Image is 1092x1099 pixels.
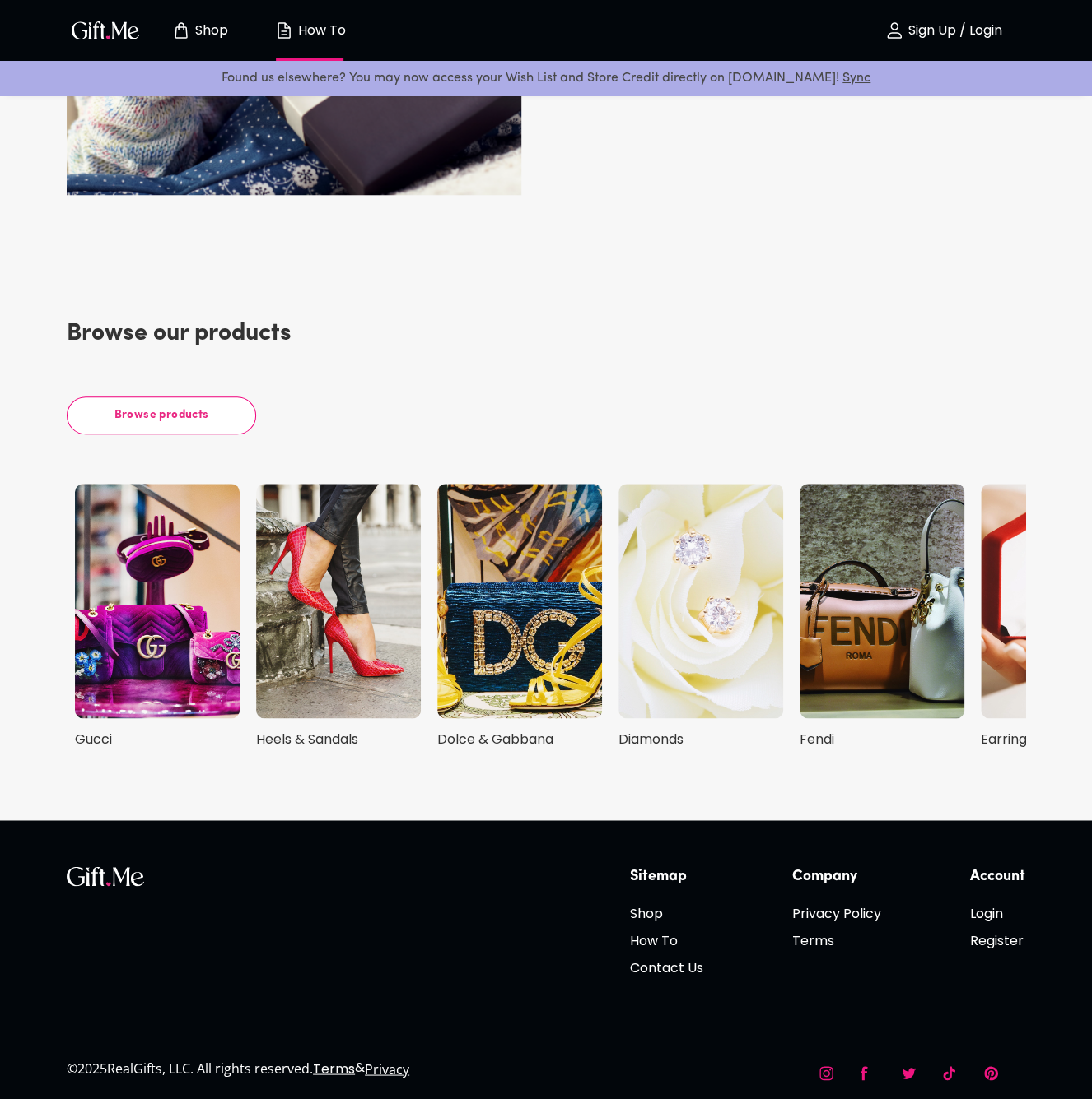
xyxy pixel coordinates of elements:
img: Fendi [800,484,964,718]
p: How To [294,24,346,38]
button: Browse products [67,396,256,434]
button: Sign Up / Login [861,4,1025,57]
p: Heels & Sandals [256,729,358,750]
div: Dolce & GabbanaDolce & Gabbana [429,484,610,754]
img: how-to.svg [274,21,294,40]
p: © 2025 RealGifts, LLC. All rights reserved. [67,1057,313,1078]
span: Browse products [87,406,236,424]
p: Dolce & Gabbana [437,729,553,750]
h6: Shop [630,902,703,923]
p: Earrings [981,729,1034,750]
img: Gucci [75,484,240,718]
h6: Login [970,902,1025,923]
a: Privacy [365,1060,409,1078]
p: Browse our products [67,318,1025,349]
a: Dolce & GabbanaDolce & Gabbana [437,484,602,750]
p: Shop [191,24,228,38]
img: GiftMe Logo [67,866,144,886]
a: GucciGucci [75,484,240,750]
h6: Register [970,930,1025,950]
a: Sync [842,72,870,85]
a: Heels & SandalsHeels & Sandals [256,484,421,750]
h6: Privacy Policy [792,902,881,923]
img: Dolce & Gabbana [437,484,602,718]
p: & [355,1058,365,1092]
a: DiamondsDiamonds [618,484,783,750]
div: FendiFendi [791,484,973,754]
div: DiamondsDiamonds [610,484,791,754]
button: How To [264,4,355,57]
a: Terms [313,1059,355,1078]
h6: Company [792,866,881,886]
p: Gucci [75,729,112,750]
div: Heels & SandalsHeels & Sandals [248,484,429,754]
p: Fendi [800,729,834,750]
p: Sign Up / Login [904,24,1002,38]
img: Diamonds [618,484,783,718]
div: GucciGucci [67,484,248,754]
h6: Account [970,866,1025,886]
a: FendiFendi [800,484,964,750]
button: GiftMe Logo [67,21,144,40]
p: Found us elsewhere? You may now access your Wish List and Store Credit directly on [DOMAIN_NAME]! [13,67,1079,89]
h6: Contact Us [630,957,703,977]
p: Diamonds [618,729,684,750]
button: Store page [154,4,245,57]
h6: How To [630,930,703,950]
h6: Sitemap [630,866,703,886]
img: GiftMe Logo [68,18,142,42]
img: Heels & Sandals [256,484,421,718]
h6: Terms [792,930,881,950]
